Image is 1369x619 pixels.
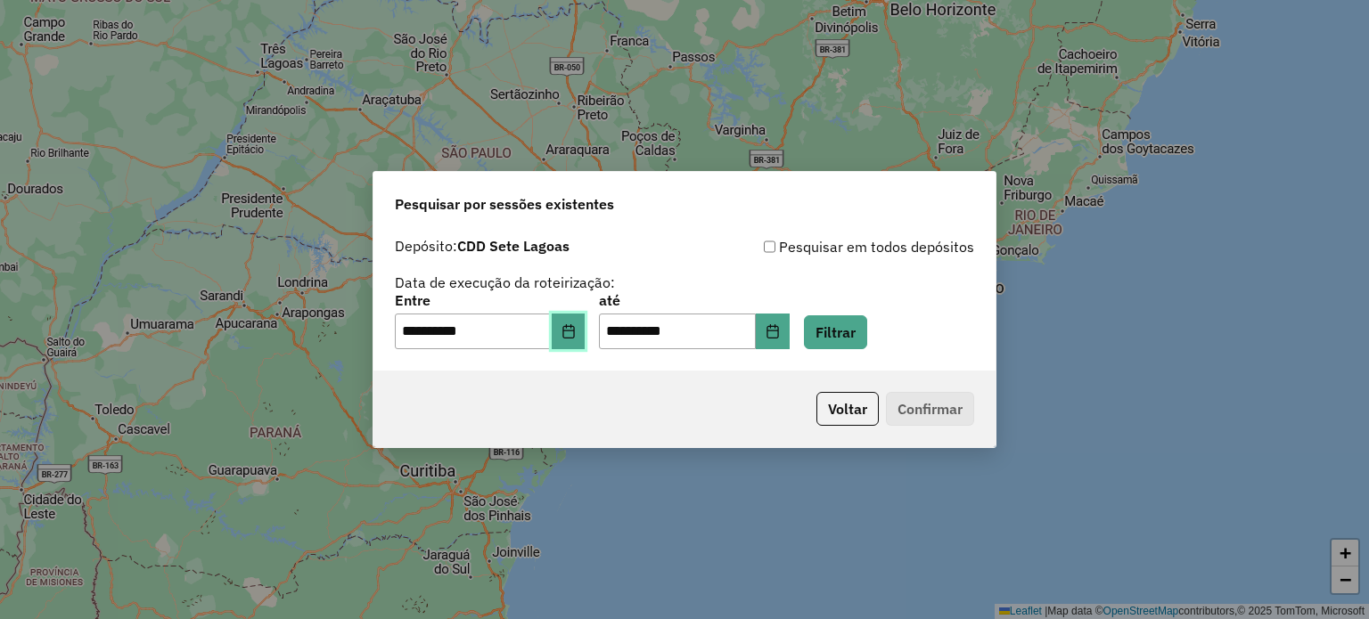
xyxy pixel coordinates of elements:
button: Voltar [816,392,879,426]
span: Pesquisar por sessões existentes [395,193,614,215]
strong: CDD Sete Lagoas [457,237,570,255]
label: Data de execução da roteirização: [395,272,615,293]
button: Choose Date [756,314,790,349]
label: Entre [395,289,585,311]
button: Filtrar [804,315,867,349]
label: Depósito: [395,235,570,257]
label: até [599,289,789,311]
button: Choose Date [552,314,586,349]
div: Pesquisar em todos depósitos [684,236,974,257]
